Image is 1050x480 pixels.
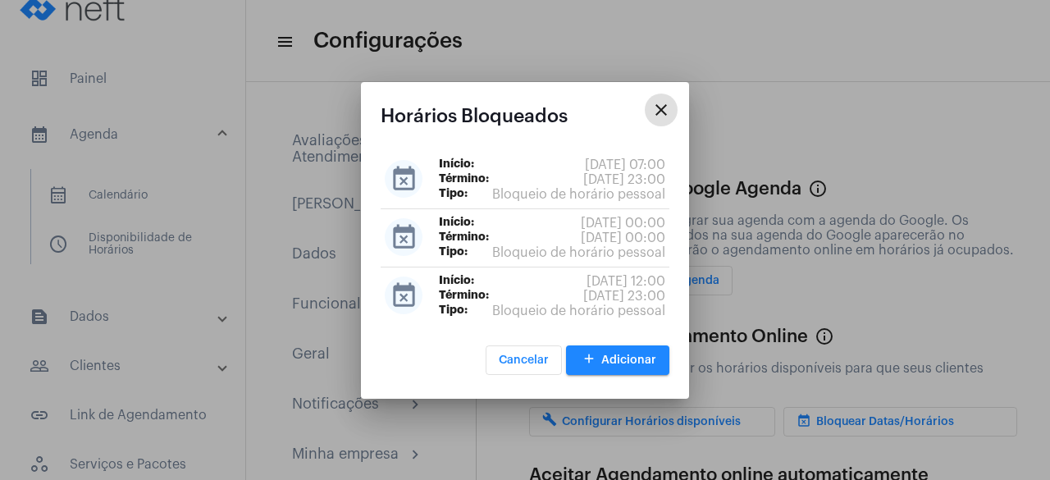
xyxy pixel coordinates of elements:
button: Cancelar [486,345,562,375]
span: [DATE] 23:00 [583,289,665,304]
span: [DATE] 00:00 [581,231,665,245]
span: Início: [439,158,474,172]
span: Início: [439,216,474,231]
mat-icon: event_busy [385,160,422,198]
span: Término: [439,231,489,245]
span: Tipo: [439,245,468,260]
span: Tipo: [439,187,468,202]
span: Início: [439,274,474,289]
mat-icon: event_busy [385,218,422,256]
span: Bloqueio de horário pessoal [492,304,665,318]
span: Cancelar [499,354,549,366]
button: Adicionar [566,345,669,375]
span: Bloqueio de horário pessoal [492,187,665,202]
span: Término: [439,172,489,187]
span: [DATE] 23:00 [583,172,665,187]
span: [DATE] 00:00 [581,216,665,231]
span: Tipo: [439,304,468,318]
span: Adicionar [579,354,656,366]
mat-icon: event_busy [385,277,422,314]
span: Bloqueio de horário pessoal [492,245,665,260]
span: [DATE] 12:00 [587,274,665,289]
span: [DATE] 07:00 [585,158,665,172]
mat-icon: close [651,100,671,120]
span: Término: [439,289,489,304]
span: Horários Bloqueados [381,106,568,126]
mat-icon: add [579,349,599,371]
